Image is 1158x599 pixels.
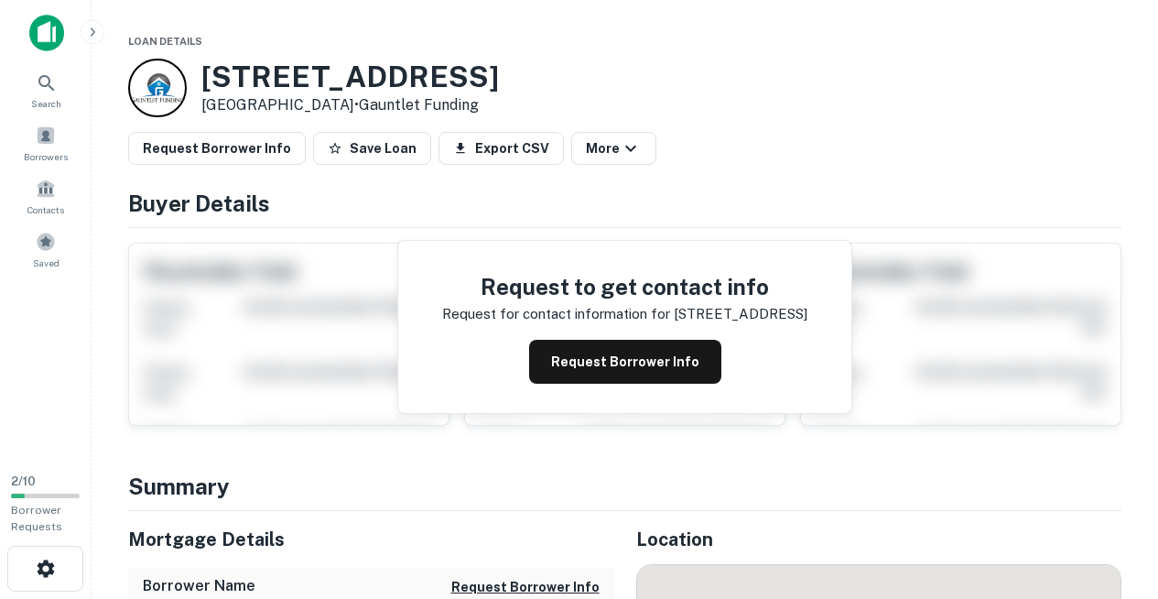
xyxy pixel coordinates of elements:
h5: Location [636,526,1122,553]
a: Borrowers [5,118,86,168]
button: Save Loan [313,132,431,165]
button: Request Borrower Info [451,576,600,598]
p: [STREET_ADDRESS] [674,303,807,325]
span: Search [31,96,61,111]
img: capitalize-icon.png [29,15,64,51]
h6: Borrower Name [143,575,255,597]
iframe: Chat Widget [1066,452,1158,540]
button: More [571,132,656,165]
span: Borrower Requests [11,504,62,533]
h5: Mortgage Details [128,526,614,553]
span: Contacts [27,202,64,217]
p: [GEOGRAPHIC_DATA] • [201,94,499,116]
button: Request Borrower Info [529,340,721,384]
a: Gauntlet Funding [359,96,479,114]
h3: [STREET_ADDRESS] [201,60,499,94]
a: Contacts [5,171,86,221]
button: Request Borrower Info [128,132,306,165]
p: Request for contact information for [442,303,670,325]
span: Saved [33,256,60,270]
span: Loan Details [128,36,202,47]
a: Saved [5,224,86,274]
span: 2 / 10 [11,474,36,488]
h4: Buyer Details [128,187,1121,220]
h4: Request to get contact info [442,270,807,303]
h4: Summary [128,470,1121,503]
a: Search [5,65,86,114]
button: Export CSV [438,132,564,165]
span: Borrowers [24,149,68,164]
